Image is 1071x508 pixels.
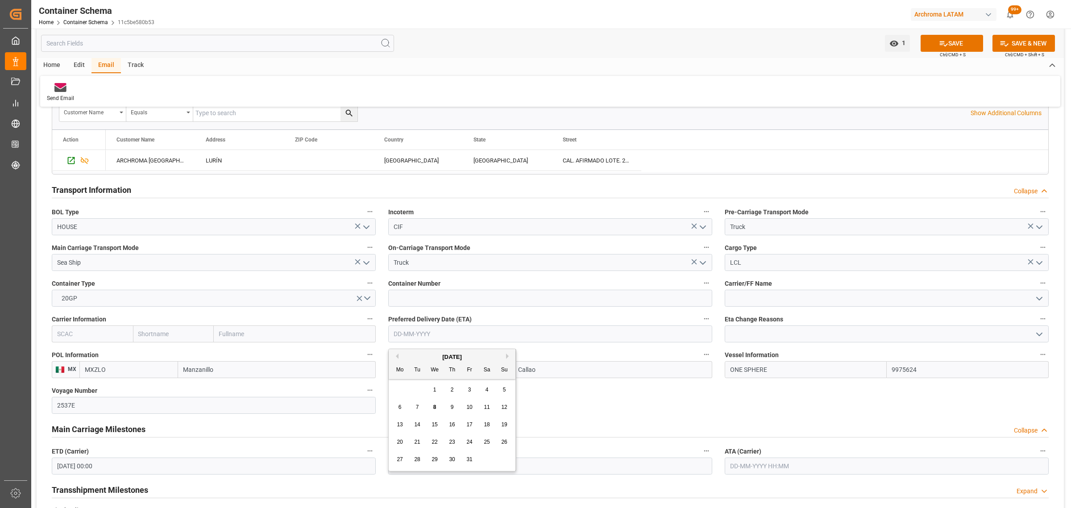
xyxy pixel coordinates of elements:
button: Eta Change Reasons [1037,313,1049,325]
a: Container Schema [63,19,108,25]
span: 12 [501,404,507,410]
button: open menu [1032,291,1046,305]
span: Carrier/FF Name [725,279,772,288]
span: On-Carriage Transport Mode [388,243,470,253]
span: 13 [397,421,403,428]
span: MX [65,366,76,372]
div: Choose Wednesday, October 1st, 2025 [429,384,440,396]
h2: Transport Information [52,184,131,196]
div: Choose Friday, October 24th, 2025 [464,437,475,448]
span: 10 [466,404,472,410]
span: Street [563,137,577,143]
input: Shortname [133,325,214,342]
span: 19 [501,421,507,428]
span: 18 [484,421,490,428]
span: 28 [414,456,420,462]
div: Choose Saturday, October 4th, 2025 [482,384,493,396]
button: open menu [359,220,373,234]
div: Choose Thursday, October 9th, 2025 [447,402,458,413]
button: Carrier/FF Name [1037,277,1049,289]
span: Carrier Information [52,315,106,324]
button: Main Carriage Transport Mode [364,242,376,253]
span: 1 [899,39,905,46]
div: Press SPACE to select this row. [52,150,106,171]
input: SCAC [52,325,133,342]
input: Enter Locode [79,361,178,378]
div: Choose Thursday, October 23rd, 2025 [447,437,458,448]
span: 20GP [57,294,82,303]
span: 24 [466,439,472,445]
div: Choose Saturday, October 25th, 2025 [482,437,493,448]
span: 2 [451,387,454,393]
span: 30 [449,456,455,462]
button: ETD (Carrier) [364,445,376,457]
button: Next Month [506,354,511,359]
span: Pre-Carriage Transport Mode [725,208,809,217]
span: 3 [468,387,471,393]
input: Search Fields [41,35,394,52]
div: Container Schema [39,4,154,17]
div: Mo [394,365,406,376]
button: Previous Month [393,354,399,359]
span: 22 [432,439,437,445]
div: Sa [482,365,493,376]
div: Customer Name [64,106,116,117]
div: [GEOGRAPHIC_DATA] [374,150,463,171]
span: 16 [449,421,455,428]
span: 6 [399,404,402,410]
span: 8 [433,404,436,410]
div: Choose Saturday, October 18th, 2025 [482,419,493,430]
div: Fr [464,365,475,376]
div: Choose Tuesday, October 21st, 2025 [412,437,423,448]
button: open menu [696,220,709,234]
div: Choose Monday, October 20th, 2025 [394,437,406,448]
button: SAVE & NEW [992,35,1055,52]
button: open menu [126,104,193,121]
input: Enter Vessel Name [725,361,887,378]
div: Edit [67,58,91,73]
div: Collapse [1014,426,1038,435]
div: Choose Wednesday, October 15th, 2025 [429,419,440,430]
div: Action [63,137,79,143]
div: [DATE] [389,353,515,362]
span: POL Information [52,350,99,360]
div: Su [499,365,510,376]
button: Carrier Information [364,313,376,325]
button: POL Information [364,349,376,360]
div: Choose Friday, October 3rd, 2025 [464,384,475,396]
span: 20 [397,439,403,445]
span: State [473,137,486,143]
span: 27 [397,456,403,462]
div: Choose Sunday, October 12th, 2025 [499,402,510,413]
input: Enter Port Name [514,361,712,378]
div: Choose Sunday, October 5th, 2025 [499,384,510,396]
div: Choose Thursday, October 2nd, 2025 [447,384,458,396]
div: Choose Wednesday, October 22nd, 2025 [429,437,440,448]
span: Country [384,137,403,143]
span: 31 [466,456,472,462]
h2: Main Carriage Milestones [52,423,145,435]
button: search button [340,104,357,121]
button: open menu [1032,256,1046,270]
div: month 2025-10 [391,381,513,468]
span: ATA (Carrier) [725,447,761,456]
span: 99+ [1008,5,1021,14]
span: Vessel Information [725,350,779,360]
span: 14 [414,421,420,428]
button: Container Type [364,277,376,289]
div: ARCHROMA [GEOGRAPHIC_DATA] S.A [106,150,195,171]
span: Container Type [52,279,95,288]
span: Address [206,137,225,143]
div: Equals [131,106,183,117]
div: Choose Sunday, October 26th, 2025 [499,437,510,448]
button: Vessel Information [1037,349,1049,360]
button: Preferred Delivery Date (ETA) [701,313,712,325]
div: Choose Tuesday, October 14th, 2025 [412,419,423,430]
span: Main Carriage Transport Mode [52,243,139,253]
div: Collapse [1014,187,1038,196]
div: Send Email [47,94,74,102]
span: 7 [416,404,419,410]
button: POD Information [701,349,712,360]
button: SAVE [921,35,983,52]
div: Email [91,58,121,73]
